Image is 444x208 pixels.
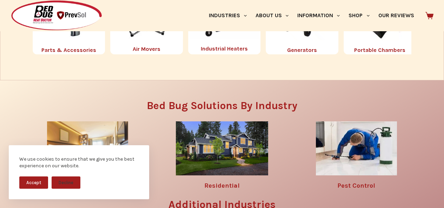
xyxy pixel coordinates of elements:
[287,47,317,53] a: Generators
[337,182,375,189] a: Pest Control
[19,176,48,189] button: Accept
[52,176,80,189] button: Decline
[204,182,240,189] a: Residential
[201,45,248,52] a: Industrial Heaters
[26,100,418,111] h3: Bed Bug Solutions By Industry
[41,47,96,53] a: Parts & Accessories
[133,46,160,52] a: Air Movers
[19,156,139,169] div: We use cookies to ensure that we give you the best experience on our website.
[354,47,405,53] a: Portable Chambers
